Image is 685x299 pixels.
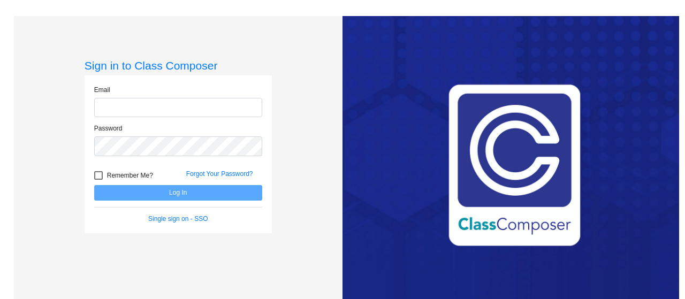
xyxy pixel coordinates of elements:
[107,169,153,182] span: Remember Me?
[186,170,253,178] a: Forgot Your Password?
[94,185,262,201] button: Log In
[148,215,208,223] a: Single sign on - SSO
[85,59,272,72] h3: Sign in to Class Composer
[94,124,123,133] label: Password
[94,85,110,95] label: Email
